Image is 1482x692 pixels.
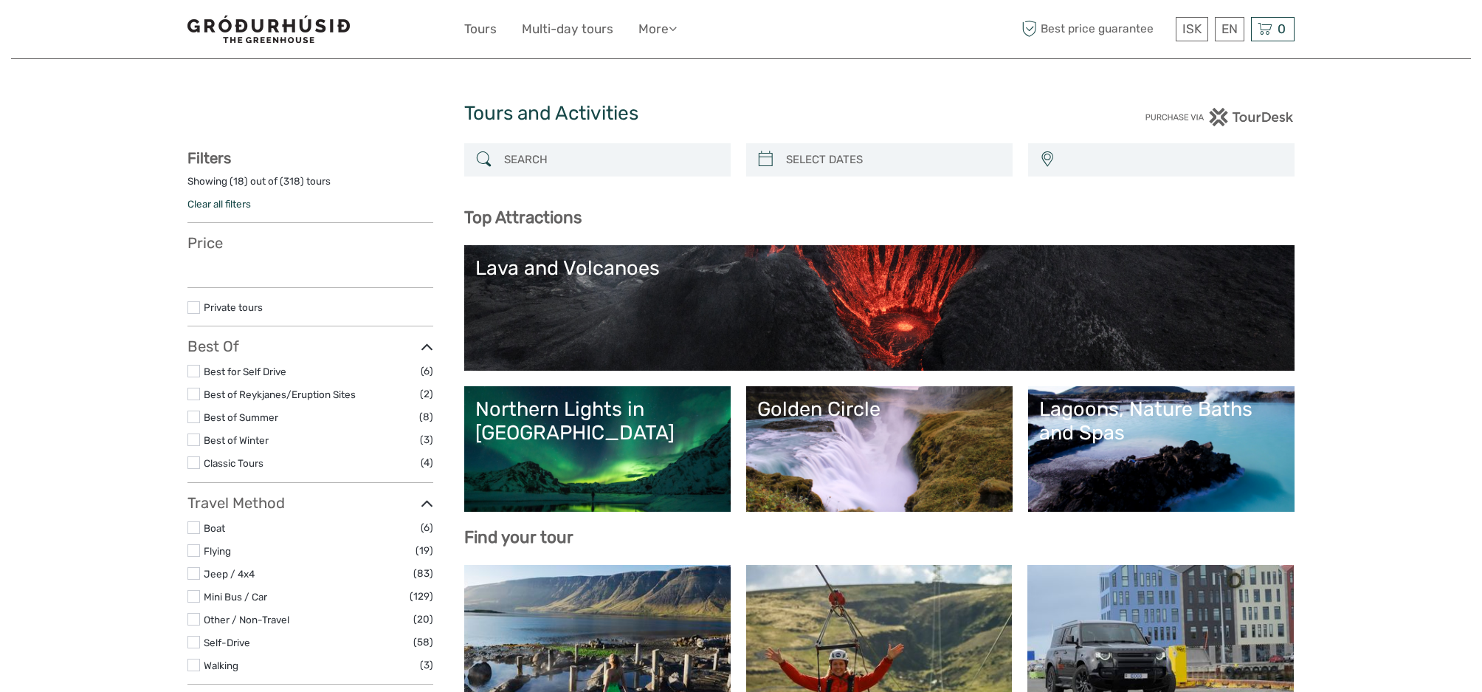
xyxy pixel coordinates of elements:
[419,408,433,425] span: (8)
[204,614,289,626] a: Other / Non-Travel
[204,388,356,400] a: Best of Reykjanes/Eruption Sites
[638,18,677,40] a: More
[757,397,1002,501] a: Golden Circle
[420,657,433,674] span: (3)
[416,542,433,559] span: (19)
[420,386,433,402] span: (2)
[1182,21,1202,36] span: ISK
[204,411,278,423] a: Best of Summer
[204,660,238,671] a: Walking
[204,434,269,446] a: Best of Winter
[464,102,1018,126] h1: Tours and Activities
[413,611,433,628] span: (20)
[498,147,723,173] input: SEARCH
[187,16,350,43] img: 1578-341a38b5-ce05-4595-9f3d-b8aa3718a0b3_logo_small.jpg
[413,565,433,582] span: (83)
[204,568,255,580] a: Jeep / 4x4
[464,208,582,227] b: Top Attractions
[204,591,267,603] a: Mini Bus / Car
[421,519,433,536] span: (6)
[204,522,225,534] a: Boat
[475,397,720,501] a: Northern Lights in [GEOGRAPHIC_DATA]
[475,256,1283,360] a: Lava and Volcanoes
[204,545,231,557] a: Flying
[464,527,573,547] b: Find your tour
[1215,17,1244,41] div: EN
[475,256,1283,280] div: Lava and Volcanoes
[1039,397,1283,501] a: Lagoons, Nature Baths and Spas
[464,18,497,40] a: Tours
[475,397,720,445] div: Northern Lights in [GEOGRAPHIC_DATA]
[187,149,231,167] strong: Filters
[1039,397,1283,445] div: Lagoons, Nature Baths and Spas
[757,397,1002,421] div: Golden Circle
[780,147,1005,173] input: SELECT DATES
[522,18,613,40] a: Multi-day tours
[233,174,244,188] label: 18
[204,366,286,377] a: Best for Self Drive
[187,198,251,210] a: Clear all filters
[187,174,433,197] div: Showing ( ) out of ( ) tours
[187,234,433,252] h3: Price
[410,588,433,605] span: (129)
[204,637,250,648] a: Self-Drive
[204,301,263,313] a: Private tours
[204,457,263,469] a: Classic Tours
[421,454,433,471] span: (4)
[283,174,300,188] label: 318
[1145,108,1295,126] img: PurchaseViaTourDesk.png
[1275,21,1288,36] span: 0
[1018,17,1172,41] span: Best price guarantee
[187,494,433,512] h3: Travel Method
[420,431,433,448] span: (3)
[413,634,433,651] span: (58)
[421,363,433,380] span: (6)
[187,338,433,355] h3: Best Of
